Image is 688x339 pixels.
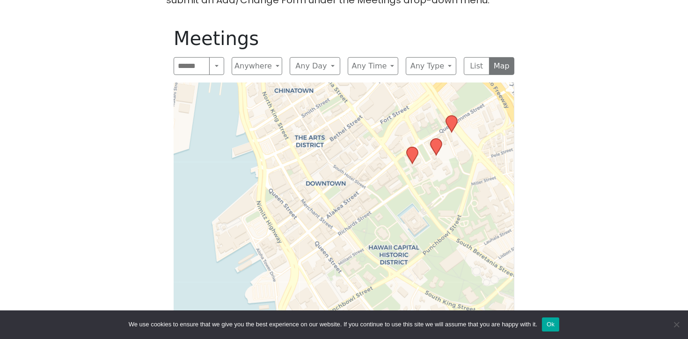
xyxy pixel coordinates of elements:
button: Anywhere [232,57,282,75]
input: Search [174,57,210,75]
button: Any Type [406,57,456,75]
h1: Meetings [174,27,514,50]
span: We use cookies to ensure that we give you the best experience on our website. If you continue to ... [129,320,537,329]
button: Any Time [348,57,398,75]
button: Search [209,57,224,75]
button: Map [489,57,515,75]
button: List [464,57,490,75]
span: No [672,320,681,329]
button: Ok [542,317,559,331]
button: Any Day [290,57,340,75]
